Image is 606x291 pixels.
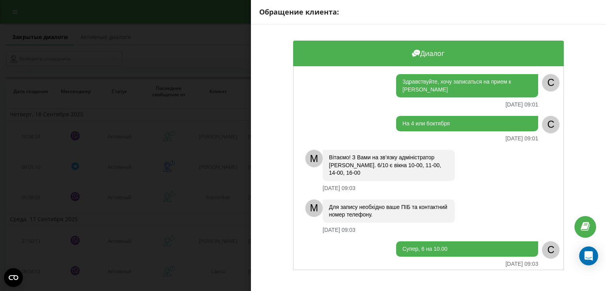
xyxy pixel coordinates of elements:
div: M [305,200,323,217]
div: [DATE] 09:03 [323,227,355,233]
div: [DATE] 09:01 [505,101,538,108]
div: Здравствуйте, хочу записаться на прием к [PERSON_NAME] [396,74,538,97]
div: Обращение клиента: [259,7,598,17]
div: [DATE] 09:03 [505,261,538,267]
div: На 4 или 6октября [396,116,538,132]
div: M [305,150,323,167]
div: [DATE] 09:03 [323,185,355,192]
div: Open Intercom Messenger [579,246,598,265]
div: Диалог [293,41,564,66]
div: Вітаємо! З Вами на зв’язку адміністратор [PERSON_NAME]. 6/10 є вікна 10-00, 11-00, 14-00, 16-00 [323,150,455,181]
div: Супер, 6 на 10.00 [396,241,538,257]
div: [DATE] 09:01 [505,135,538,142]
div: Для запису необхідно ваше ПІБ та контактний номер телефону. [323,200,455,223]
button: Open CMP widget [4,268,23,287]
div: C [542,116,559,133]
div: C [542,241,559,259]
div: C [542,74,559,91]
